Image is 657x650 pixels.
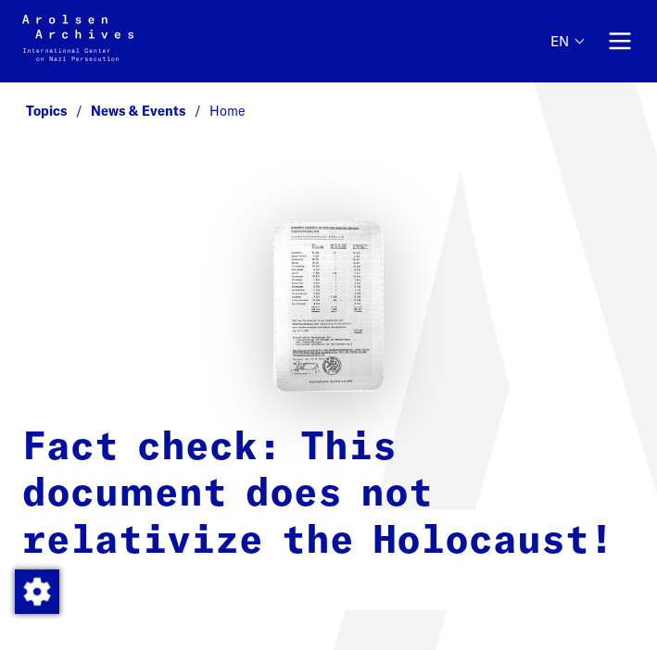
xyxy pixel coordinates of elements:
button: English, language selection [550,33,583,79]
img: Change consent [15,569,59,614]
div: Change consent [14,569,58,613]
h1: Fact check: This document does not relativize the Holocaust! [22,425,635,566]
nav: Primary [550,15,635,68]
img: Faktencheck: Dieses Dokument relativiert nicht den Holocaust! [273,221,383,392]
a: Topics [26,103,91,119]
a: News & Events [91,103,209,119]
span: Home [209,103,246,119]
nav: Breadcrumb [22,98,635,125]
